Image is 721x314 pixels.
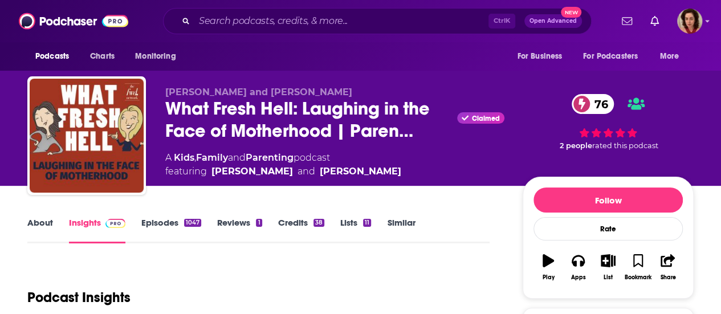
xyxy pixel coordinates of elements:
[523,87,694,158] div: 76 2 peoplerated this podcast
[543,274,555,281] div: Play
[217,217,262,243] a: Reviews1
[533,187,683,213] button: Follow
[165,87,352,97] span: [PERSON_NAME] and [PERSON_NAME]
[174,152,194,163] a: Kids
[488,14,515,28] span: Ctrl K
[246,152,294,163] a: Parenting
[313,219,324,227] div: 38
[320,165,401,178] a: Margaret Ables
[572,94,614,114] a: 76
[617,11,637,31] a: Show notifications dropdown
[69,217,125,243] a: InsightsPodchaser Pro
[571,274,586,281] div: Apps
[211,165,293,178] a: Amy Wilson
[529,18,577,24] span: Open Advanced
[194,12,488,30] input: Search podcasts, credits, & more...
[677,9,702,34] span: Logged in as hdrucker
[524,14,582,28] button: Open AdvancedNew
[533,217,683,240] div: Rate
[90,48,115,64] span: Charts
[533,247,563,288] button: Play
[660,48,679,64] span: More
[652,46,694,67] button: open menu
[278,217,324,243] a: Credits38
[184,219,201,227] div: 1047
[19,10,128,32] img: Podchaser - Follow, Share and Rate Podcasts
[563,247,593,288] button: Apps
[165,165,401,178] span: featuring
[196,152,228,163] a: Family
[298,165,315,178] span: and
[127,46,190,67] button: open menu
[105,219,125,228] img: Podchaser Pro
[583,94,614,114] span: 76
[472,116,500,121] span: Claimed
[660,274,675,281] div: Share
[583,48,638,64] span: For Podcasters
[340,217,371,243] a: Lists11
[163,8,592,34] div: Search podcasts, credits, & more...
[517,48,562,64] span: For Business
[165,151,401,178] div: A podcast
[677,9,702,34] button: Show profile menu
[677,9,702,34] img: User Profile
[27,217,53,243] a: About
[228,152,246,163] span: and
[363,219,371,227] div: 11
[141,217,201,243] a: Episodes1047
[560,141,592,150] span: 2 people
[30,79,144,193] img: What Fresh Hell: Laughing in the Face of Motherhood | Parenting Tips From Funny Moms
[625,274,651,281] div: Bookmark
[653,247,683,288] button: Share
[593,247,623,288] button: List
[509,46,576,67] button: open menu
[387,217,415,243] a: Similar
[194,152,196,163] span: ,
[27,289,131,306] h1: Podcast Insights
[604,274,613,281] div: List
[592,141,658,150] span: rated this podcast
[135,48,176,64] span: Monitoring
[27,46,84,67] button: open menu
[561,7,581,18] span: New
[256,219,262,227] div: 1
[83,46,121,67] a: Charts
[646,11,663,31] a: Show notifications dropdown
[35,48,69,64] span: Podcasts
[623,247,653,288] button: Bookmark
[576,46,654,67] button: open menu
